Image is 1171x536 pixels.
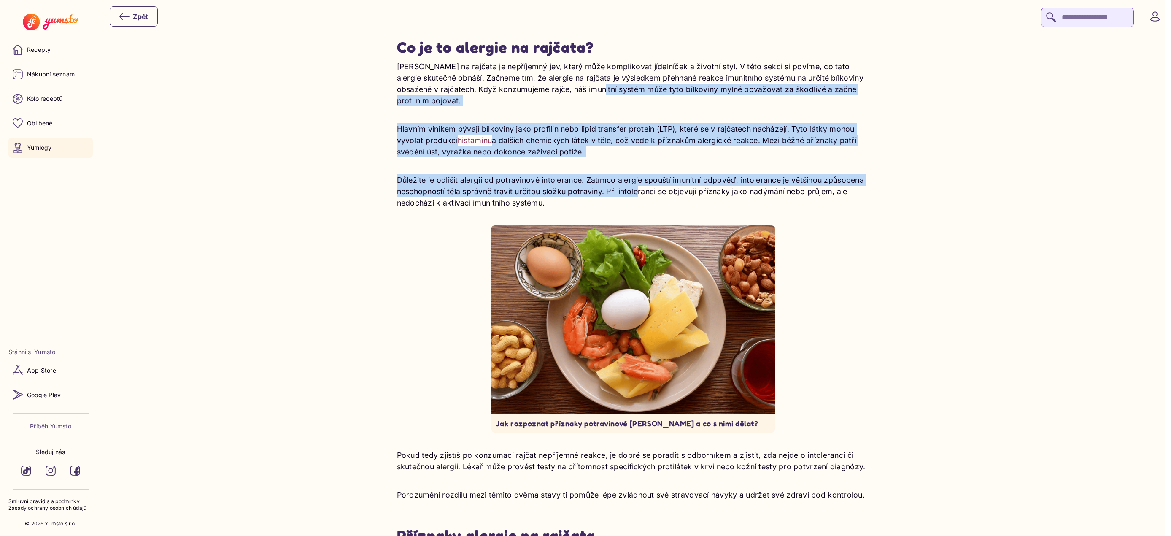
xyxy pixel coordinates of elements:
[23,14,78,30] img: Yumsto logo
[119,11,148,22] div: Zpět
[27,95,63,103] p: Kolo receptů
[491,225,775,433] a: Jídlo na stole obsahující běžné alergeny jako arašídy a mléčné výrobkyJak rozpoznat příznaky potr...
[8,89,93,109] a: Kolo receptů
[27,119,53,127] p: Oblíbené
[397,449,869,472] p: Pokud tedy zjistíš po konzumaci rajčat nepříjemné reakce, je dobré se poradit s odborníkem a zjis...
[458,136,492,145] a: histaminu
[27,46,51,54] p: Recepty
[496,419,771,428] p: Jak rozpoznat příznaky potravinové [PERSON_NAME] a co s nimi dělat?
[27,366,56,375] p: App Store
[8,505,93,512] a: Zásady ochrany osobních údajů
[397,174,869,208] p: Důležité je odlišit alergii od potravinové intolerance. Zatímco alergie spouští imunitní odpověď,...
[8,113,93,133] a: Oblíbené
[25,520,76,528] p: © 2025 Yumsto s.r.o.
[30,422,71,430] a: Příběh Yumsto
[397,489,869,501] p: Porozumění rozdílu mezi těmito dvěma stavy ti pomůže lépe zvládnout své stravovací návyky a udrže...
[8,360,93,380] a: App Store
[8,40,93,60] a: Recepty
[8,384,93,405] a: Google Play
[8,138,93,158] a: Yumlogy
[397,123,869,157] p: Hlavním viníkem bývají bílkoviny jako profilin nebo lipid transfer protein (LTP), které se v rajč...
[8,498,93,505] a: Smluvní pravidla a podmínky
[397,38,869,57] h2: Co je to alergie na rajčata?
[27,391,61,399] p: Google Play
[8,348,93,356] li: Stáhni si Yumsto
[491,225,775,414] img: Jídlo na stole obsahující běžné alergeny jako arašídy a mléčné výrobky
[27,70,75,79] p: Nákupní seznam
[8,64,93,84] a: Nákupní seznam
[27,143,51,152] p: Yumlogy
[36,448,65,456] p: Sleduj nás
[397,61,869,106] p: [PERSON_NAME] na rajčata je nepříjemný jev, který může komplikovat jídelníček a životní styl. V t...
[110,6,158,27] button: Zpět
